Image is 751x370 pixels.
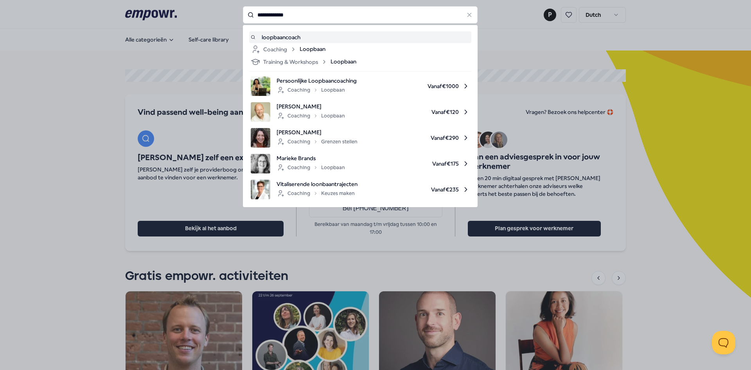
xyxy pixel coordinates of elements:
a: Training & WorkshopsLoopbaan [251,57,470,67]
div: Coaching Grenzen stellen [277,137,358,146]
span: Vanaf € 1000 [363,76,470,96]
img: product image [251,76,270,96]
span: Marieke Brands [277,154,345,162]
span: [PERSON_NAME] [277,128,358,137]
a: CoachingLoopbaan [251,45,470,54]
div: Coaching Loopbaan [277,163,345,172]
img: product image [251,180,270,199]
span: Persoonlijke Loopbaancoaching [277,76,357,85]
img: product image [251,102,270,122]
div: Coaching [251,45,296,54]
span: Loopbaan [331,57,356,67]
span: Loopbaan [300,45,325,54]
a: product imagePersoonlijke LoopbaancoachingCoachingLoopbaanVanaf€1000 [251,76,470,96]
a: product imageMarieke BrandsCoachingLoopbaanVanaf€175 [251,154,470,173]
img: product image [251,128,270,148]
div: Coaching Keuzes maken [277,189,355,198]
a: product image[PERSON_NAME]CoachingGrenzen stellenVanaf€290 [251,128,470,148]
iframe: Help Scout Beacon - Open [712,331,735,354]
span: Vanaf € 235 [364,180,470,199]
span: Vanaf € 120 [351,102,470,122]
a: product image[PERSON_NAME]CoachingLoopbaanVanaf€120 [251,102,470,122]
span: [PERSON_NAME] [277,102,345,111]
img: product image [251,154,270,173]
div: Coaching Loopbaan [277,111,345,121]
span: Vitaliserende loonbaantrajecten [277,180,358,188]
input: Search for products, categories or subcategories [243,6,478,23]
a: product imageVitaliserende loonbaantrajectenCoachingKeuzes makenVanaf€235 [251,180,470,199]
span: Vanaf € 175 [351,154,470,173]
span: Vanaf € 290 [364,128,470,148]
a: loopbaancoach [251,33,470,42]
div: Coaching Loopbaan [277,85,345,95]
div: Training & Workshops [251,57,327,67]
